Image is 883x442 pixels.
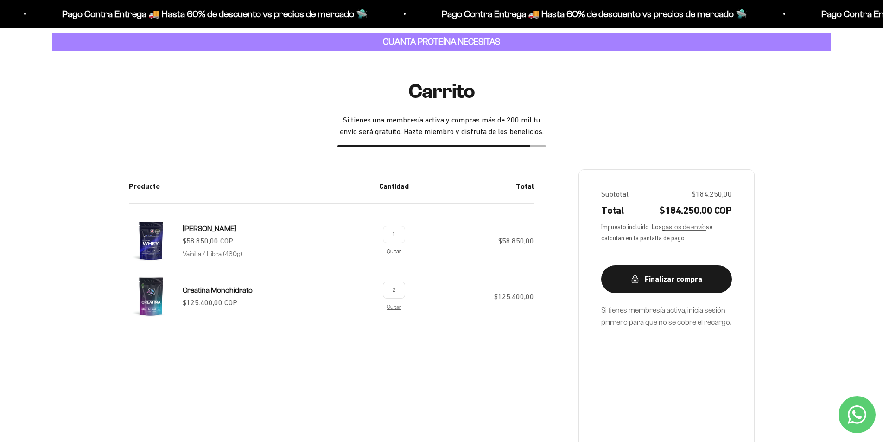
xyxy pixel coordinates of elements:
[183,297,237,309] sale-price: $125.400,00 COP
[183,224,236,232] span: [PERSON_NAME]
[601,304,732,328] p: Si tienes membresía activa, inicia sesión primero para que no se cobre el recargo.
[601,188,629,200] span: Subtotal
[383,37,500,46] strong: CUANTA PROTEÍNA NECESITAS
[387,248,401,254] a: Eliminar Proteína Whey - Vainilla - Vainilla / 1 libra (460g)
[129,169,372,204] th: Producto
[62,6,368,21] p: Pago Contra Entrega 🚚 Hasta 60% de descuento vs precios de mercado 🛸
[442,6,747,21] p: Pago Contra Entrega 🚚 Hasta 60% de descuento vs precios de mercado 🛸
[183,223,236,235] a: [PERSON_NAME]
[416,274,534,333] td: $125.400,00
[408,80,475,102] h1: Carrito
[620,273,713,285] div: Finalizar compra
[662,224,706,231] a: gastos de envío
[383,282,405,299] input: Cambiar cantidad
[416,204,534,275] td: $58.850,00
[692,188,732,200] span: $184.250,00
[601,204,624,218] span: Total
[183,249,242,259] p: Vainilla / 1 libra (460g)
[383,226,405,243] input: Cambiar cantidad
[129,218,173,263] img: Proteína Whey - Vainilla
[183,284,253,296] a: Creatina Monohidrato
[416,169,534,204] th: Total
[601,265,732,293] button: Finalizar compra
[372,169,416,204] th: Cantidad
[660,204,731,218] span: $184.250,00 COP
[387,304,401,310] a: Eliminar Creatina Monohidrato
[183,286,253,294] span: Creatina Monohidrato
[601,222,732,243] span: Impuesto incluido. Los se calculan en la pantalla de pago.
[337,114,546,138] span: Si tienes una membresía activa y compras más de 200 mil tu envío será gratuito. Hazte miembro y d...
[183,235,233,247] sale-price: $58.850,00 COP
